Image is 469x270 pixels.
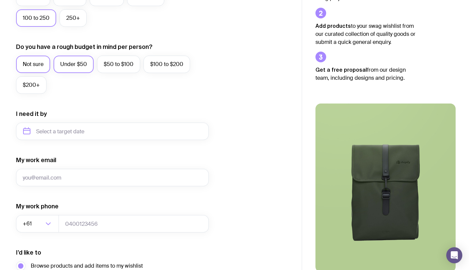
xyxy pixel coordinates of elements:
[16,56,50,73] label: Not sure
[59,215,209,232] input: 0400123456
[97,56,140,73] label: $50 to $100
[60,9,87,27] label: 250+
[16,76,46,94] label: $200+
[16,123,209,140] input: Select a target date
[315,66,416,82] p: from our design team, including designs and pricing.
[16,156,56,164] label: My work email
[16,110,47,118] label: I need it by
[315,23,351,29] strong: Add products
[16,169,209,186] input: you@email.com
[144,56,190,73] label: $100 to $200
[446,247,462,263] div: Open Intercom Messenger
[16,9,56,27] label: 100 to 250
[315,22,416,46] p: to your swag wishlist from our curated collection of quality goods or submit a quick general enqu...
[16,43,153,51] label: Do you have a rough budget in mind per person?
[54,56,94,73] label: Under $50
[16,215,59,232] div: Search for option
[23,215,33,232] span: +61
[31,262,143,270] span: Browse products and add items to my wishlist
[315,67,367,73] strong: Get a free proposal
[16,202,59,210] label: My work phone
[16,249,41,257] label: I’d like to
[33,215,43,232] input: Search for option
